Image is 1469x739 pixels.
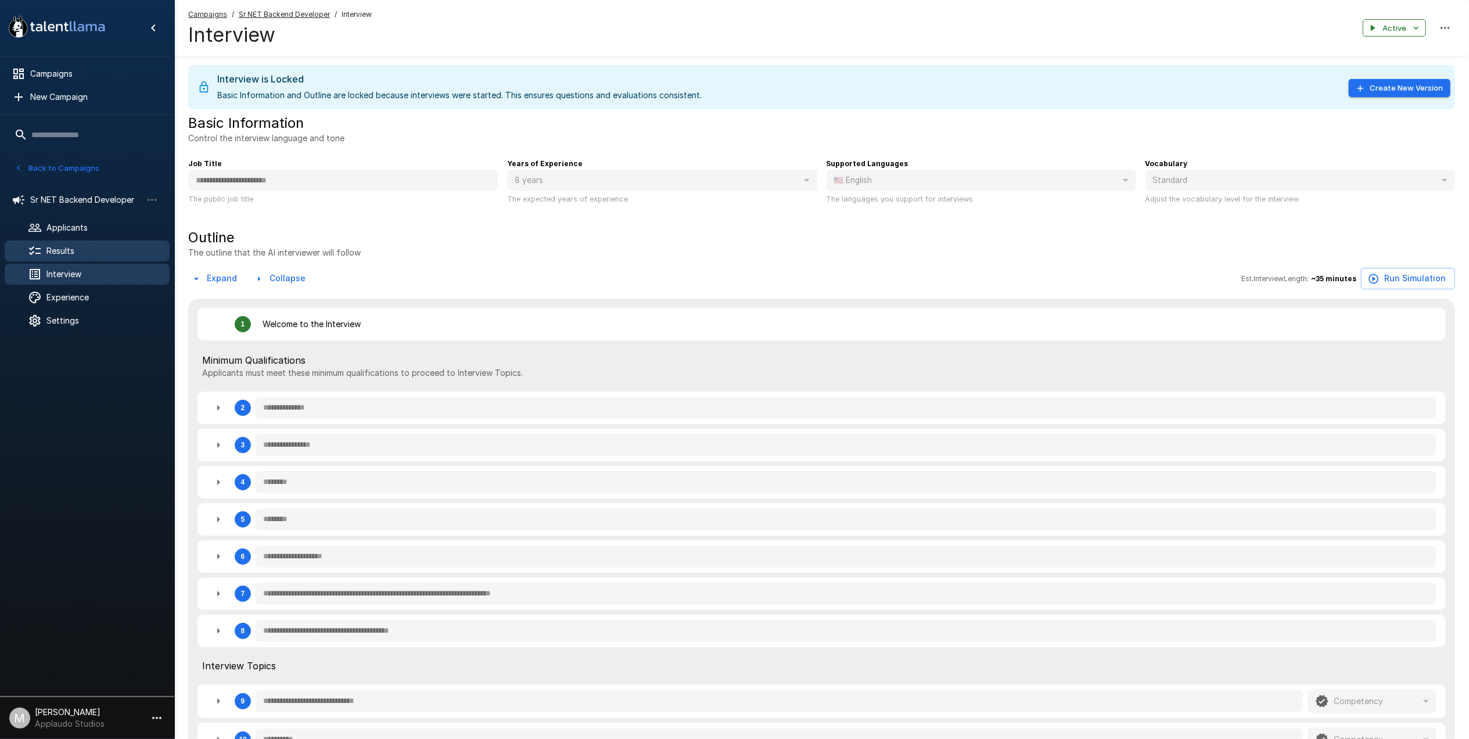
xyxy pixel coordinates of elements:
span: Interview Topics [202,659,1441,673]
p: Welcome to the Interview [263,318,361,330]
div: 4 [197,466,1446,498]
div: 4 [241,478,245,486]
b: Job Title [188,159,222,168]
p: Competency [1334,695,1383,707]
div: 5 [197,503,1446,536]
div: 6 [197,540,1446,573]
span: Est. Interview Length: [1241,273,1309,285]
span: / [335,9,337,20]
div: Interview is Locked [217,72,702,86]
u: Campaigns [188,10,227,19]
p: The languages you support for interviews [827,193,1136,205]
button: Expand [188,268,242,289]
p: Applicants must meet these minimum qualifications to proceed to Interview Topics. [202,367,1441,379]
div: Standard [1145,170,1455,192]
b: Years of Experience [507,159,583,168]
div: Basic Information and Outline are locked because interviews were started. This ensures questions ... [217,69,702,106]
button: Run Simulation [1361,268,1455,289]
div: 8 years [507,170,817,192]
div: 1 [241,320,245,328]
h4: Interview [188,23,372,47]
div: 7 [241,590,245,598]
p: Control the interview language and tone [188,132,344,144]
button: Create New Version [1349,79,1450,97]
b: ~ 35 minutes [1311,274,1356,283]
h5: Outline [188,228,361,247]
p: The outline that the AI interviewer will follow [188,247,361,259]
div: 5 [241,515,245,523]
div: 8 [197,615,1446,647]
div: 8 [241,627,245,635]
p: The public job title [188,193,498,205]
u: Sr NET Backend Developer [239,10,330,19]
p: The expected years of experience [507,193,817,205]
div: 3 [241,441,245,449]
p: Adjust the vocabulary level for the interview [1145,193,1455,205]
div: 7 [197,577,1446,610]
button: Collapse [251,268,310,289]
div: 9 [197,684,1446,718]
div: 9 [241,697,245,705]
div: 3 [197,429,1446,461]
div: 2 [197,392,1446,424]
div: 6 [241,553,245,561]
span: / [232,9,234,20]
button: Active [1363,19,1426,37]
b: Supported Languages [827,159,908,168]
h5: Basic Information [188,114,304,132]
b: Vocabulary [1145,159,1188,168]
div: 2 [241,404,245,412]
span: Interview [342,9,372,20]
div: 🇺🇸 English [827,170,1136,192]
span: Minimum Qualifications [202,353,1441,367]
